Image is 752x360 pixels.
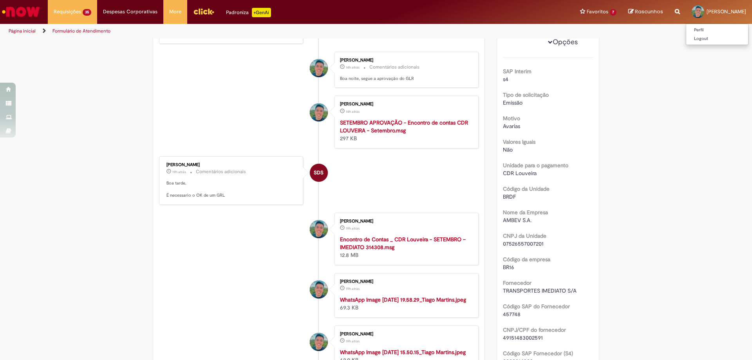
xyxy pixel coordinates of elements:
[503,350,573,357] b: Código SAP Fornecedor (S4)
[503,311,521,318] span: 457748
[686,26,748,34] a: Perfil
[172,170,186,174] time: 29/09/2025 15:49:55
[346,286,360,291] time: 29/09/2025 15:07:43
[503,264,514,271] span: BR16
[310,103,328,121] div: Sostenys Campos Souza
[503,123,520,130] span: Avarias
[503,279,531,286] b: Fornecedor
[369,64,419,71] small: Comentários adicionais
[340,279,470,284] div: [PERSON_NAME]
[346,65,360,70] time: 29/09/2025 20:14:45
[340,219,470,224] div: [PERSON_NAME]
[686,34,748,43] a: Logout
[346,109,360,114] span: 14h atrás
[1,4,41,20] img: ServiceNow
[226,8,271,17] div: Padroniza
[340,119,470,142] div: 297 KB
[340,102,470,107] div: [PERSON_NAME]
[166,163,297,167] div: [PERSON_NAME]
[340,119,468,134] a: SETEMBRO APROVAÇÃO - Encontro de contas CDR LOUVEIRA - Setembro.msg
[310,333,328,351] div: Sostenys Campos Souza
[103,8,157,16] span: Despesas Corporativas
[340,58,470,63] div: [PERSON_NAME]
[346,286,360,291] span: 19h atrás
[172,170,186,174] span: 19h atrás
[346,65,360,70] span: 14h atrás
[503,326,566,333] b: CNPJ/CPF do fornecedor
[503,287,577,294] span: TRANSPORTES IMEDIATO S/A
[340,296,466,303] a: WhatsApp Image [DATE] 19.58.29_Tiago Martins.jpeg
[310,164,328,182] div: Sabrina Da Silva Oliveira
[610,9,616,16] span: 7
[503,162,568,169] b: Unidade para o pagamento
[503,209,548,216] b: Nome da Empresa
[83,9,91,16] span: 35
[503,185,550,192] b: Código da Unidade
[310,220,328,238] div: Sostenys Campos Souza
[6,24,495,38] ul: Trilhas de página
[346,109,360,114] time: 29/09/2025 20:14:34
[9,28,36,34] a: Página inicial
[196,168,246,175] small: Comentários adicionais
[346,226,360,231] span: 19h atrás
[340,236,466,251] a: Encontro de Contas _ CDR Louveira - SETEMBRO – IMEDIATO 314308.msg
[346,339,360,344] time: 29/09/2025 15:07:43
[169,8,181,16] span: More
[252,8,271,17] p: +GenAi
[503,193,516,200] span: BRDF
[635,8,663,15] span: Rascunhos
[340,296,470,311] div: 69.3 KB
[310,280,328,298] div: Sostenys Campos Souza
[503,256,550,263] b: Código da empresa
[503,91,549,98] b: Tipo de solicitação
[503,334,543,341] span: 49151483002591
[314,163,324,182] span: SDS
[503,115,520,122] b: Motivo
[587,8,608,16] span: Favoritos
[346,226,360,231] time: 29/09/2025 15:08:01
[503,303,570,310] b: Código SAP do Fornecedor
[503,68,531,75] b: SAP Interim
[54,8,81,16] span: Requisições
[628,8,663,16] a: Rascunhos
[503,232,546,239] b: CNPJ da Unidade
[340,235,470,259] div: 12.8 MB
[503,76,508,83] span: s4
[503,138,535,145] b: Valores Iguais
[503,146,513,153] span: Não
[503,217,531,224] span: AMBEV S.A.
[503,240,544,247] span: 07526557007201
[503,99,522,106] span: Emissão
[340,76,470,82] p: Boa noite, segue a aprovação do GLR
[193,5,214,17] img: click_logo_yellow_360x200.png
[166,180,297,199] p: Boa tarde, É necessario o OK de um GRL
[503,170,537,177] span: CDR Louveira
[340,332,470,336] div: [PERSON_NAME]
[346,339,360,344] span: 19h atrás
[707,8,746,15] span: [PERSON_NAME]
[310,59,328,77] div: Sostenys Campos Souza
[340,349,466,356] a: WhatsApp Image [DATE] 15.50.15_Tiago Martins.jpeg
[52,28,110,34] a: Formulário de Atendimento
